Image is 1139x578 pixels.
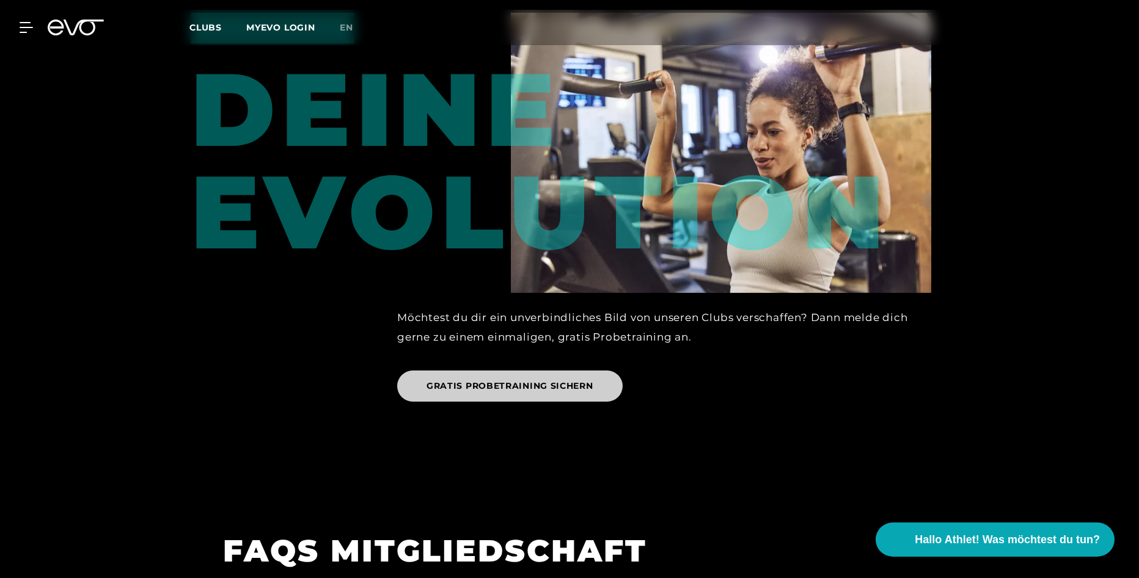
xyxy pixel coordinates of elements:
h1: FAQS MITGLIEDSCHAFT [223,531,901,571]
div: DEINE EVOLUTION [191,13,313,264]
span: en [340,22,353,33]
a: MYEVO LOGIN [246,22,315,33]
button: Hallo Athlet! Was möchtest du tun? [876,522,1115,557]
span: GRATIS PROBETRAINING SICHERN [427,380,593,392]
a: Clubs [189,21,246,33]
span: Clubs [189,22,222,33]
a: GRATIS PROBETRAINING SICHERN [397,361,628,411]
a: en [340,21,368,35]
div: Möchtest du dir ein unverbindliches Bild von unseren Clubs verschaffen? Dann melde dich gerne zu ... [397,308,931,347]
span: Hallo Athlet! Was möchtest du tun? [915,532,1100,548]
